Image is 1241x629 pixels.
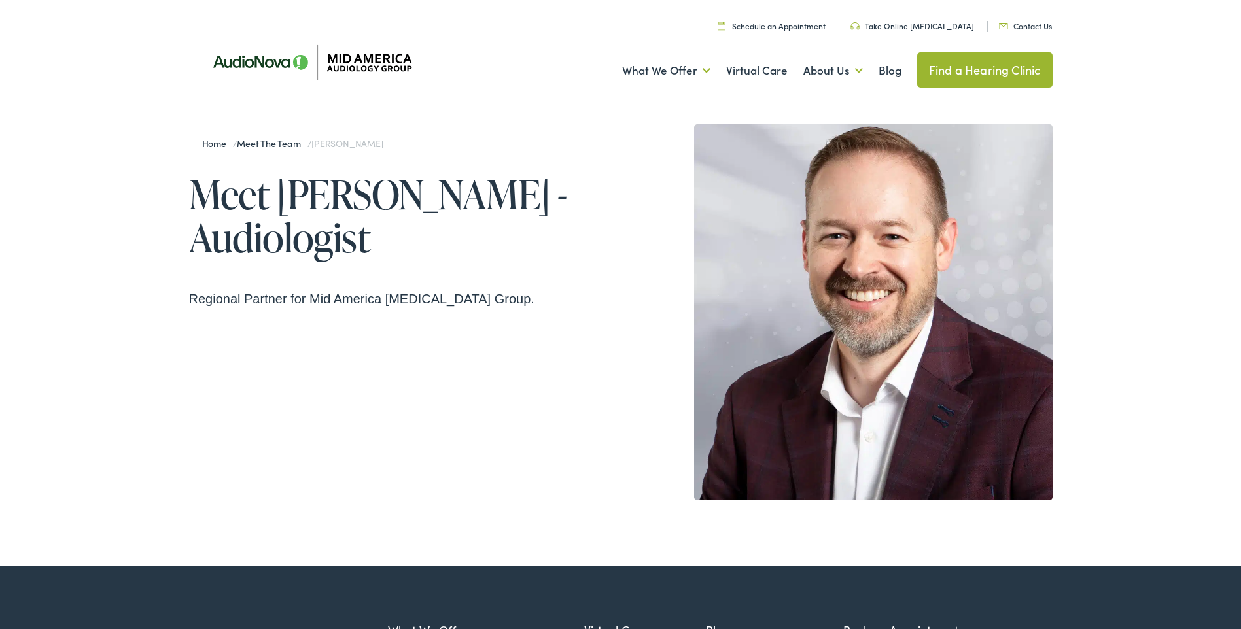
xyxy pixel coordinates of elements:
[237,137,307,150] a: Meet the Team
[189,173,621,259] h1: Meet [PERSON_NAME] - Audiologist
[726,46,788,95] a: Virtual Care
[917,52,1053,88] a: Find a Hearing Clinic
[718,22,725,30] img: utility icon
[694,124,1053,500] img: Tiny Asay is an audiologist with Mid America Audiology Group in Illinois
[803,46,863,95] a: About Us
[202,137,383,150] span: / /
[718,20,826,31] a: Schedule an Appointment
[879,46,901,95] a: Blog
[311,137,383,150] span: [PERSON_NAME]
[850,22,860,30] img: utility icon
[999,23,1008,29] img: utility icon
[850,20,974,31] a: Take Online [MEDICAL_DATA]
[622,46,710,95] a: What We Offer
[999,20,1052,31] a: Contact Us
[202,137,233,150] a: Home
[189,288,621,309] p: Regional Partner for Mid America [MEDICAL_DATA] Group.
